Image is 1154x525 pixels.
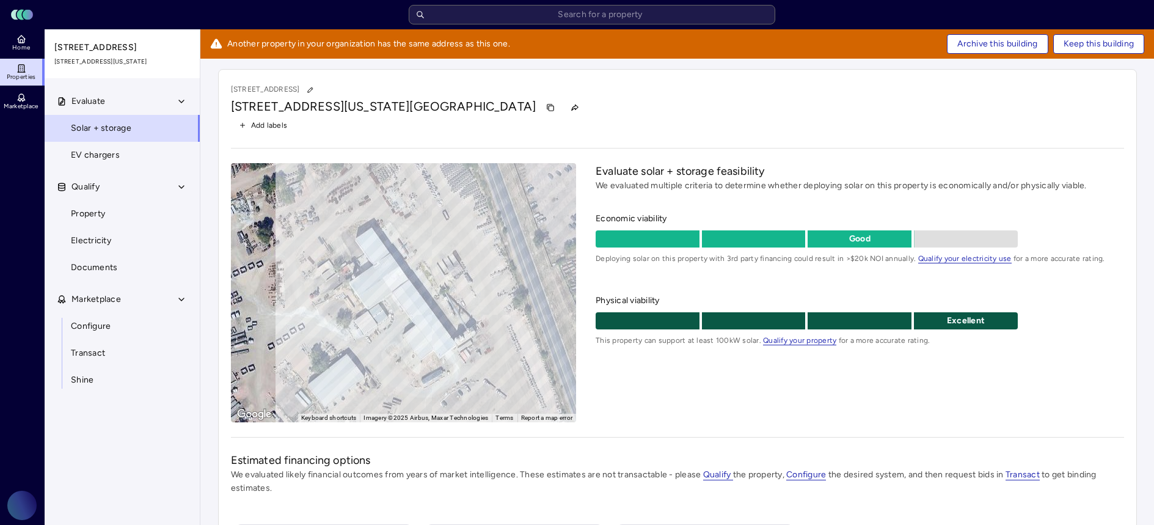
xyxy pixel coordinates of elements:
span: Shine [71,373,93,387]
span: This property can support at least 100kW solar. for a more accurate rating. [596,334,1123,347]
a: Qualify your electricity use [918,254,1012,263]
span: Imagery ©2025 Airbus, Maxar Technologies [363,414,488,421]
h2: Estimated financing options [231,452,1124,468]
a: Configure [44,313,200,340]
a: Qualify your property [763,336,836,345]
a: Qualify [703,469,733,480]
a: EV chargers [44,142,200,169]
input: Search for a property [409,5,775,24]
span: Marketplace [4,103,38,110]
p: Excellent [914,314,1018,328]
span: Property [71,207,105,221]
p: [STREET_ADDRESS] [231,82,318,98]
span: Qualify [71,180,100,194]
span: Configure [71,320,111,333]
span: Physical viability [596,294,1123,307]
span: [STREET_ADDRESS] [231,99,344,114]
a: Transact [1006,469,1040,480]
a: Property [44,200,200,227]
span: Add labels [251,119,288,131]
a: Shine [44,367,200,394]
a: Terms [495,414,513,421]
span: Home [12,44,30,51]
button: Marketplace [45,286,201,313]
span: Archive this building [957,37,1037,51]
span: Electricity [71,234,111,248]
span: [STREET_ADDRESS] [54,41,191,54]
span: Keep this building [1064,37,1134,51]
p: We evaluated multiple criteria to determine whether deploying solar on this property is economica... [596,179,1123,193]
button: Evaluate [45,88,201,115]
span: Another property in your organization has the same address as this one. [227,37,510,51]
button: Add labels [231,117,296,133]
a: Transact [44,340,200,367]
span: Deploying solar on this property with 3rd party financing could result in >$20k NOI annually. for... [596,252,1123,265]
span: [STREET_ADDRESS][US_STATE] [54,57,191,67]
img: Google [234,406,274,422]
button: Archive this building [947,34,1048,54]
span: Evaluate [71,95,105,108]
span: [US_STATE][GEOGRAPHIC_DATA] [344,99,536,114]
span: Marketplace [71,293,121,306]
button: Qualify [45,174,201,200]
span: EV chargers [71,149,120,162]
span: Transact [71,347,105,360]
h2: Evaluate solar + storage feasibility [596,163,1123,179]
a: Open this area in Google Maps (opens a new window) [234,406,274,422]
a: Documents [44,254,200,281]
span: Properties [7,73,36,81]
button: Keyboard shortcuts [301,414,357,422]
span: Documents [71,261,117,274]
button: Keep this building [1053,34,1145,54]
p: Good [808,232,911,246]
span: Economic viability [596,212,1123,226]
span: Solar + storage [71,122,131,135]
p: We evaluated likely financial outcomes from years of market intelligence. These estimates are not... [231,468,1124,495]
a: Report a map error [521,414,573,421]
a: Solar + storage [44,115,200,142]
a: Configure [786,469,826,480]
a: Electricity [44,227,200,254]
